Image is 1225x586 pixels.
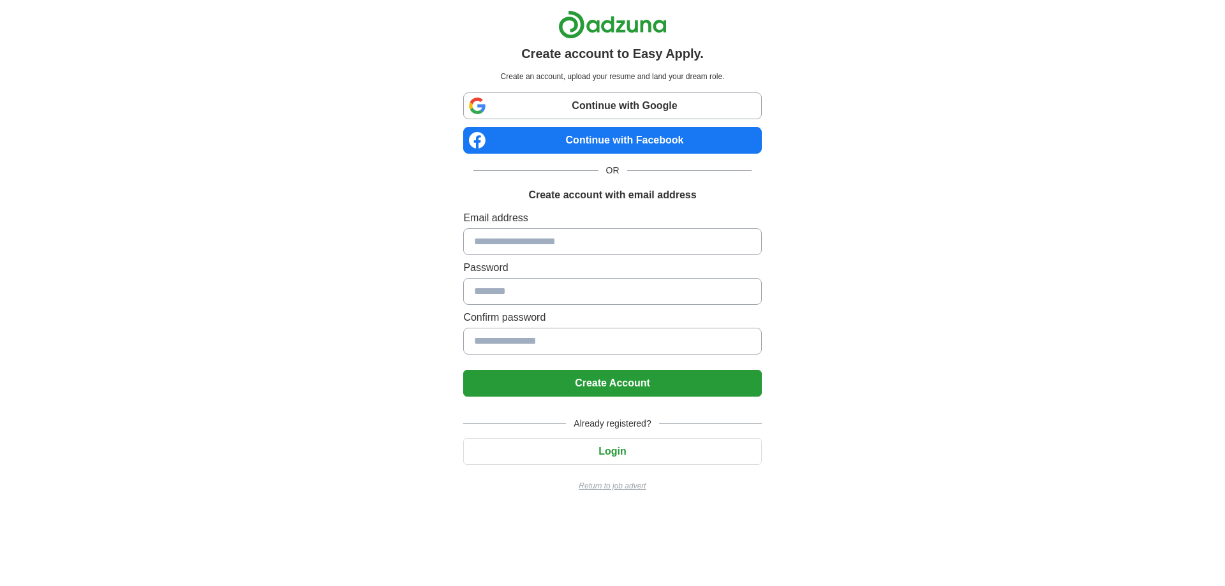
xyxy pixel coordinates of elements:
label: Password [463,260,761,275]
a: Return to job advert [463,480,761,492]
button: Create Account [463,370,761,397]
label: Confirm password [463,310,761,325]
span: OR [598,164,627,177]
a: Continue with Facebook [463,127,761,154]
img: Adzuna logo [558,10,667,39]
button: Login [463,438,761,465]
p: Create an account, upload your resume and land your dream role. [466,71,759,82]
h1: Create account with email address [528,187,696,203]
label: Email address [463,210,761,226]
h1: Create account to Easy Apply. [521,44,704,63]
span: Already registered? [566,417,658,430]
a: Continue with Google [463,92,761,119]
a: Login [463,446,761,457]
